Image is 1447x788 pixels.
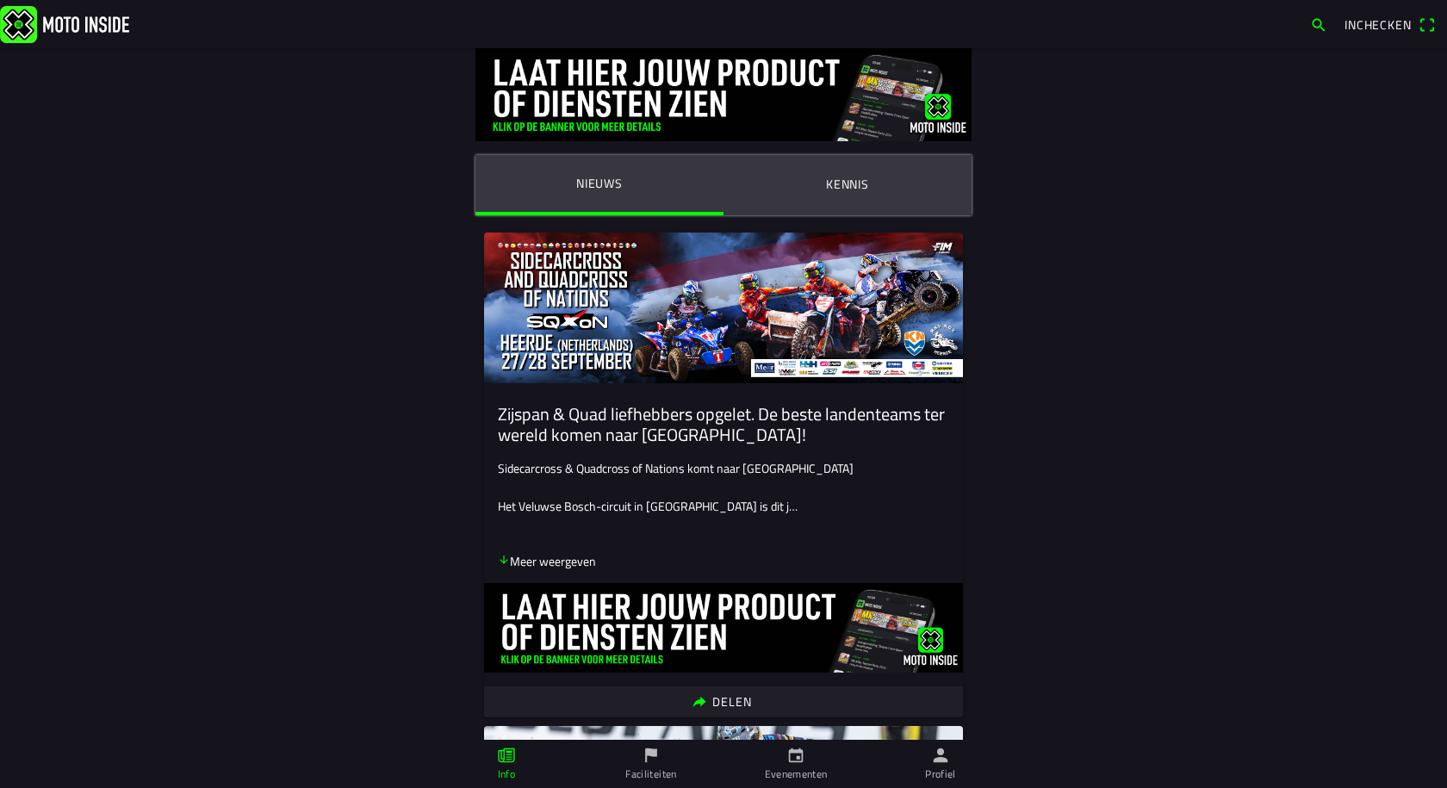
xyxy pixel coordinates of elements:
[498,766,515,782] ion-label: Info
[625,766,676,782] ion-label: Faciliteiten
[1345,16,1412,34] span: Inchecken
[1336,9,1444,39] a: Incheckenqr scanner
[576,174,623,193] ion-label: Nieuws
[498,459,949,477] p: Sidecarcross & Quadcross of Nations komt naar [GEOGRAPHIC_DATA]
[484,686,963,717] ion-button: Delen
[498,552,596,570] p: Meer weergeven
[931,746,950,765] ion-icon: person
[925,766,956,782] ion-label: Profiel
[497,746,516,765] ion-icon: paper
[484,233,963,383] img: 64v4Apfhk9kRvyee7tCCbhUWCIhqkwx3UzeRWfBS.jpg
[826,175,869,194] ion-label: Kennis
[1301,9,1336,39] a: search
[475,48,972,141] img: DquIORQn5pFcG0wREDc6xsoRnKbaxAuyzJmd8qj8.jpg
[484,583,963,673] img: ovdhpoPiYVyyWxH96Op6EavZdUOyIWdtEOENrLni.jpg
[765,766,828,782] ion-label: Evenementen
[786,746,805,765] ion-icon: calendar
[498,404,949,445] ion-card-title: Zijspan & Quad liefhebbers opgelet. De beste landenteams ter wereld komen naar [GEOGRAPHIC_DATA]!
[498,497,949,515] p: Het Veluwse Bosch-circuit in [GEOGRAPHIC_DATA] is dit j…
[642,746,661,765] ion-icon: flag
[498,554,510,566] ion-icon: arrow down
